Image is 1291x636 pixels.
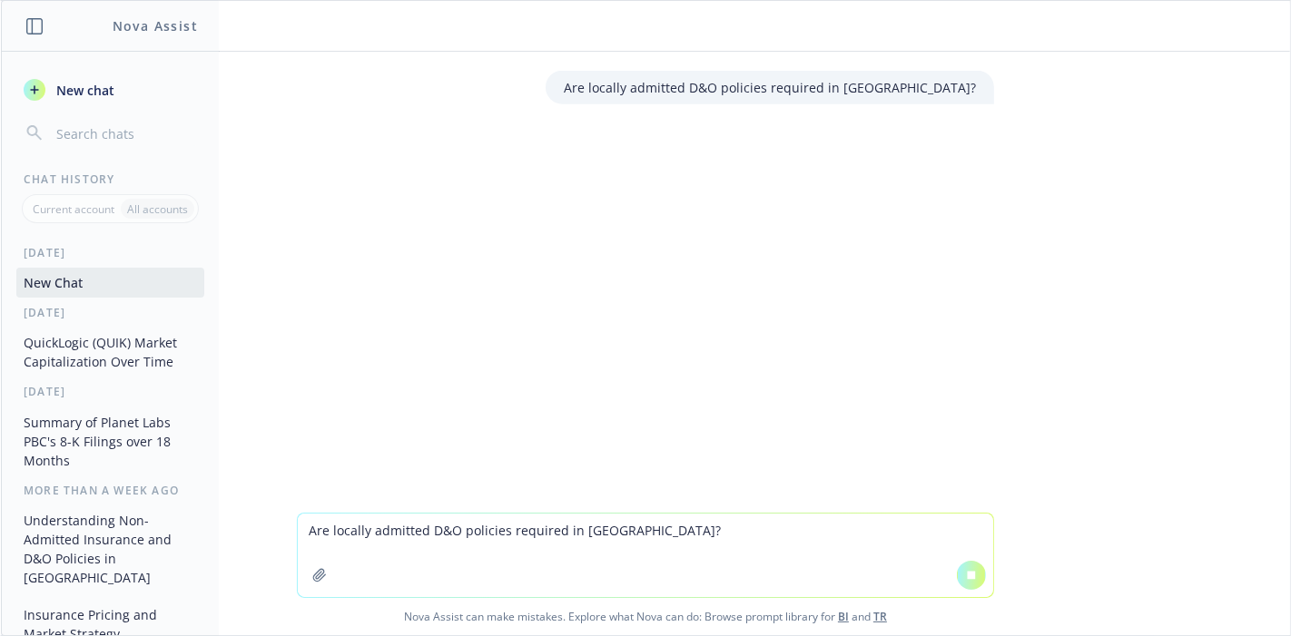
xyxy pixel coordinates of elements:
div: [DATE] [2,245,219,260]
button: New Chat [16,268,204,298]
button: Understanding Non-Admitted Insurance and D&O Policies in [GEOGRAPHIC_DATA] [16,505,204,592]
div: [DATE] [2,305,219,320]
span: Nova Assist can make mistakes. Explore what Nova can do: Browse prompt library for and [8,598,1283,635]
a: TR [873,609,887,624]
a: BI [838,609,849,624]
span: New chat [53,81,114,100]
h1: Nova Assist [113,16,198,35]
input: Search chats [53,121,197,146]
p: All accounts [127,201,188,217]
div: Chat History [2,171,219,187]
p: Current account [33,201,114,217]
button: QuickLogic (QUIK) Market Capitalization Over Time [16,328,204,377]
div: More than a week ago [2,483,219,498]
button: New chat [16,73,204,106]
p: Are locally admitted D&O policies required in [GEOGRAPHIC_DATA]? [564,78,976,97]
button: Summary of Planet Labs PBC's 8-K Filings over 18 Months [16,407,204,475]
div: [DATE] [2,384,219,399]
